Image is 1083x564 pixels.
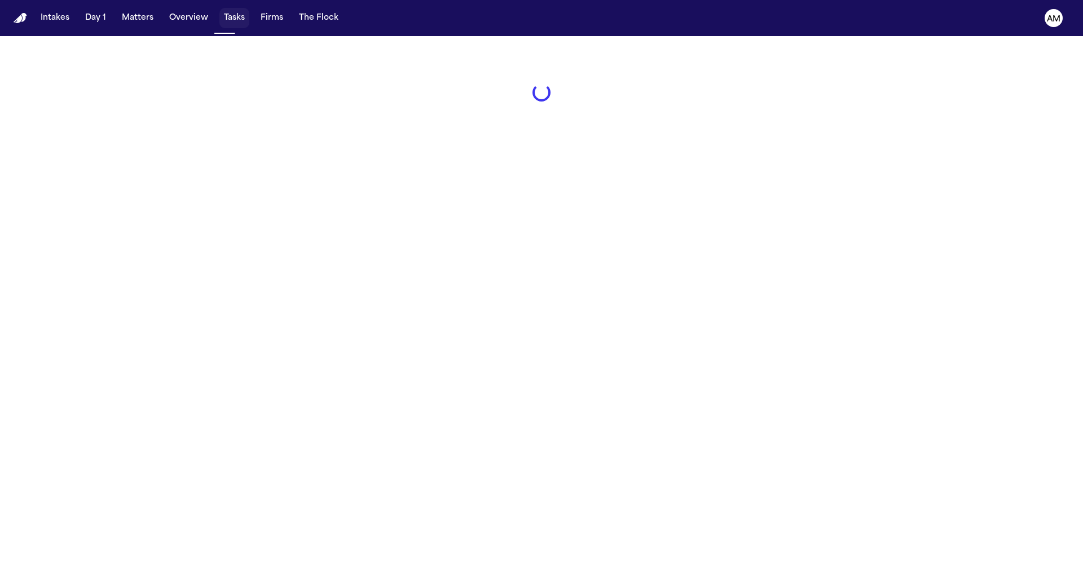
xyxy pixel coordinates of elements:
text: AM [1047,15,1060,23]
button: Firms [256,8,288,28]
button: Matters [117,8,158,28]
button: Day 1 [81,8,111,28]
button: The Flock [294,8,343,28]
img: Finch Logo [14,13,27,24]
button: Overview [165,8,213,28]
button: Tasks [219,8,249,28]
a: Home [14,13,27,24]
button: Intakes [36,8,74,28]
